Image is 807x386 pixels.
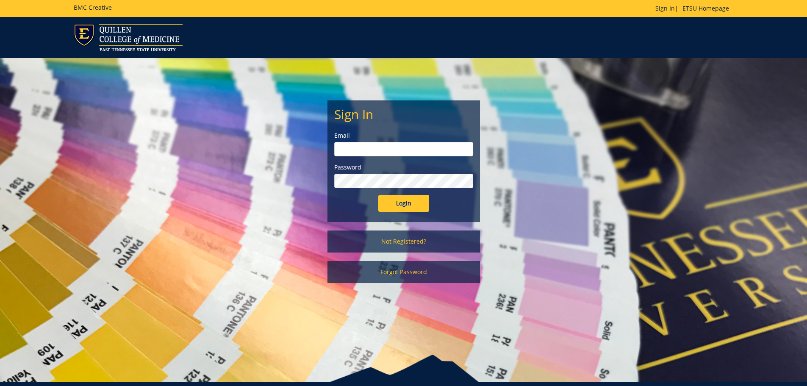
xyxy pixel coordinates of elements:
label: Password [334,163,473,172]
a: Sign In [655,4,675,12]
p: | [655,4,733,13]
label: Email [334,131,473,140]
h2: Sign In [334,107,473,121]
h5: BMC Creative [74,4,112,11]
input: Login [378,195,429,212]
a: ETSU Homepage [678,4,733,12]
a: Not Registered? [327,230,480,253]
img: ETSU logo [74,24,183,51]
a: Forgot Password [327,261,480,283]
